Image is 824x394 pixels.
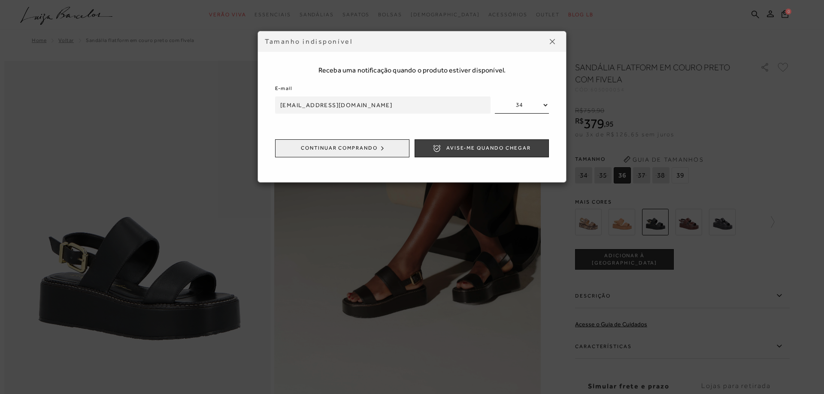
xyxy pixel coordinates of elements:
span: Receba uma notificação quando o produto estiver disponível. [275,66,549,75]
input: Informe seu e-mail [275,96,491,114]
button: Avise-me quando chegar [415,139,549,157]
button: Continuar comprando [275,139,409,157]
label: E-mail [275,84,292,93]
img: icon-close.png [550,39,555,44]
span: Avise-me quando chegar [446,144,531,152]
div: Tamanho indisponível [265,37,545,46]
